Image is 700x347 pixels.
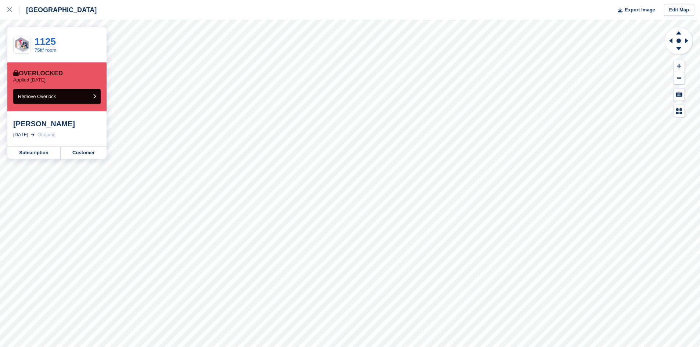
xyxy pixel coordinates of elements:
div: Ongoing [37,131,55,138]
button: Map Legend [674,105,685,117]
div: [PERSON_NAME] [13,119,101,128]
div: [GEOGRAPHIC_DATA] [19,6,97,14]
p: Applied [DATE] [13,77,46,83]
div: [DATE] [13,131,28,138]
button: Keyboard Shortcuts [674,88,685,101]
a: 75ft² room [35,47,56,53]
a: Subscription [7,147,61,159]
span: Remove Overlock [18,94,56,99]
img: arrow-right-light-icn-cde0832a797a2874e46488d9cf13f60e5c3a73dbe684e267c42b8395dfbc2abf.svg [31,133,35,136]
a: Customer [61,147,107,159]
a: 1125 [35,36,56,47]
button: Zoom Out [674,72,685,84]
button: Export Image [613,4,655,16]
button: Zoom In [674,60,685,72]
img: 75FY.png [14,36,30,54]
span: Export Image [625,6,655,14]
a: Edit Map [664,4,694,16]
div: Overlocked [13,70,63,77]
button: Remove Overlock [13,89,101,104]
